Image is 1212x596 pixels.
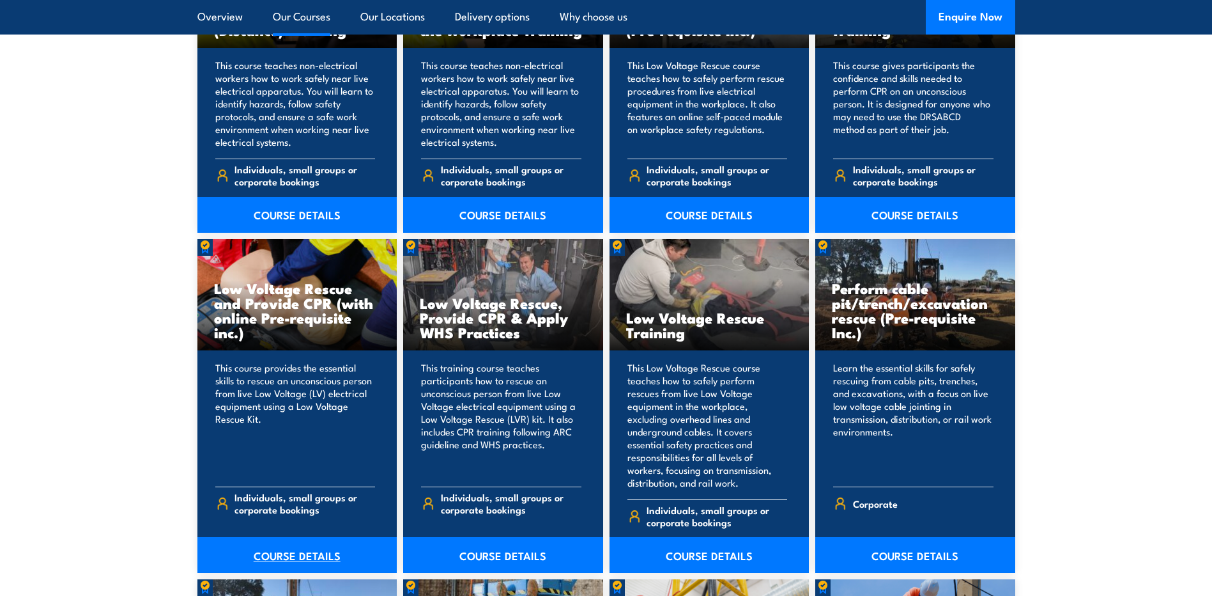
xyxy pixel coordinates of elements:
a: COURSE DETAILS [815,197,1015,233]
p: This course gives participants the confidence and skills needed to perform CPR on an unconscious ... [833,59,993,148]
span: Individuals, small groups or corporate bookings [441,491,581,515]
p: This course teaches non-electrical workers how to work safely near live electrical apparatus. You... [215,59,376,148]
h3: Low Voltage Rescue (Pre-requisite inc.) [626,8,793,37]
a: COURSE DETAILS [403,197,603,233]
span: Individuals, small groups or corporate bookings [234,491,375,515]
a: COURSE DETAILS [197,197,397,233]
a: COURSE DETAILS [610,197,809,233]
span: Individuals, small groups or corporate bookings [234,163,375,187]
h3: Low Voltage Rescue Training [626,310,793,340]
p: This course teaches non-electrical workers how to work safely near live electrical apparatus. You... [421,59,581,148]
a: COURSE DETAILS [197,537,397,573]
a: COURSE DETAILS [815,537,1015,573]
p: This course provides the essential skills to rescue an unconscious person from live Low Voltage (... [215,361,376,476]
h3: Low Voltage Rescue, Provide CPR & Apply WHS Practices [420,295,587,340]
p: This training course teaches participants how to rescue an unconscious person from live Low Volta... [421,361,581,476]
span: Individuals, small groups or corporate bookings [647,504,787,528]
h3: Low Voltage Rescue and Provide CPR (with online Pre-requisite inc.) [214,281,381,340]
p: Learn the essential skills for safely rescuing from cable pits, trenches, and excavations, with a... [833,361,993,476]
span: Individuals, small groups or corporate bookings [647,163,787,187]
h3: Perform cable pit/trench/excavation rescue (Pre-requisite Inc.) [832,281,999,340]
span: Individuals, small groups or corporate bookings [441,163,581,187]
a: COURSE DETAILS [610,537,809,573]
span: Corporate [853,494,898,514]
span: Individuals, small groups or corporate bookings [853,163,993,187]
p: This Low Voltage Rescue course teaches how to safely perform rescues from live Low Voltage equipm... [627,361,788,489]
a: COURSE DETAILS [403,537,603,573]
p: This Low Voltage Rescue course teaches how to safely perform rescue procedures from live electric... [627,59,788,148]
